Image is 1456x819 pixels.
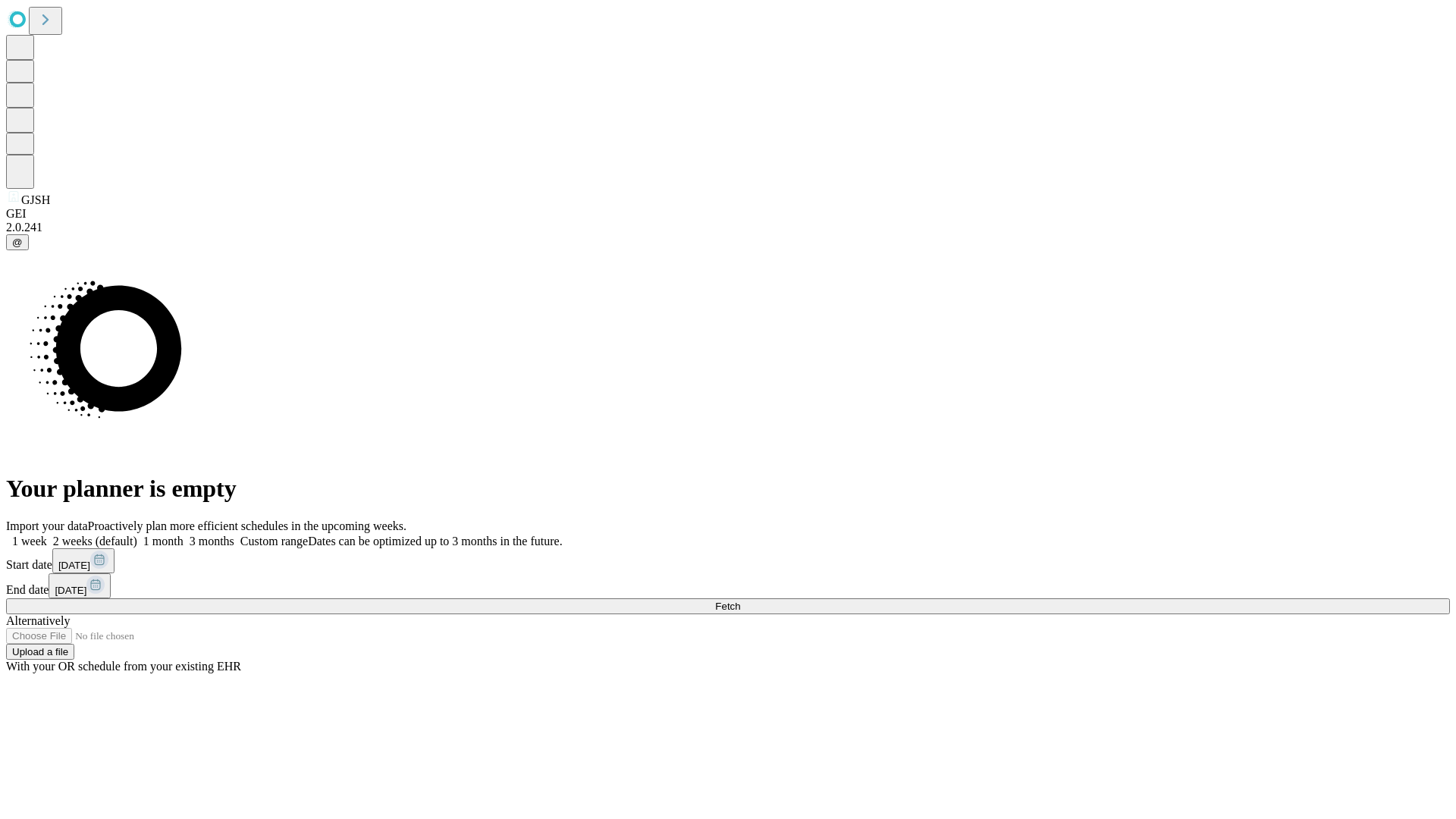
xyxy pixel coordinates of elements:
span: @ [12,237,23,248]
button: [DATE] [52,548,115,573]
button: Fetch [6,598,1450,614]
button: Upload a file [6,644,74,660]
span: With your OR schedule from your existing EHR [6,660,241,673]
span: Proactively plan more efficient schedules in the upcoming weeks. [88,519,406,532]
span: Fetch [715,601,740,612]
button: [DATE] [49,573,111,598]
span: [DATE] [55,585,86,596]
span: [DATE] [58,560,90,571]
span: GJSH [21,193,50,206]
span: Import your data [6,519,88,532]
h1: Your planner is empty [6,475,1450,503]
span: 1 month [143,535,184,548]
button: @ [6,234,29,250]
span: 3 months [190,535,234,548]
div: GEI [6,207,1450,221]
span: 2 weeks (default) [53,535,137,548]
div: End date [6,573,1450,598]
span: Dates can be optimized up to 3 months in the future. [308,535,562,548]
span: Alternatively [6,614,70,627]
span: Custom range [240,535,308,548]
div: 2.0.241 [6,221,1450,234]
span: 1 week [12,535,47,548]
div: Start date [6,548,1450,573]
